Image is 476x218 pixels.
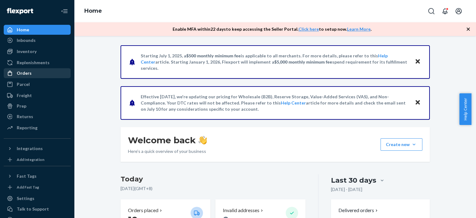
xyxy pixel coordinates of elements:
a: Help Center [281,100,306,105]
div: Orders [17,70,32,76]
button: Open account menu [452,5,465,17]
button: Help Center [459,93,471,125]
ol: breadcrumbs [79,2,107,20]
a: Add Fast Tag [4,184,71,191]
p: Orders placed [128,207,158,214]
div: Last 30 days [331,176,376,185]
div: Inbounds [17,37,36,43]
button: Close [414,98,422,107]
p: [DATE] ( GMT+8 ) [121,185,306,192]
div: Returns [17,113,33,120]
p: Invalid addresses [223,207,259,214]
div: Fast Tags [17,173,37,179]
a: Inventory [4,47,71,56]
a: Add Integration [4,156,71,163]
p: Effective [DATE], we're updating our pricing for Wholesale (B2B), Reserve Storage, Value-Added Se... [141,94,409,112]
div: Reporting [17,125,37,131]
a: Click here [298,26,319,32]
span: $5,000 monthly minimum fee [274,59,332,65]
a: Home [4,25,71,35]
h1: Welcome back [128,135,207,146]
a: Freight [4,91,71,100]
button: Fast Tags [4,171,71,181]
p: Here’s a quick overview of your business [128,148,207,154]
button: Open notifications [439,5,451,17]
div: Talk to Support [17,206,49,212]
a: Learn More [347,26,371,32]
a: Returns [4,112,71,122]
img: Flexport logo [7,8,33,14]
button: Integrations [4,144,71,153]
button: Open Search Box [425,5,438,17]
div: Inventory [17,48,37,55]
h3: Today [121,174,306,184]
div: Add Integration [17,157,44,162]
div: Freight [17,92,32,99]
a: Orders [4,68,71,78]
span: $500 monthly minimum fee [186,53,241,58]
a: Talk to Support [4,204,71,214]
div: Add Fast Tag [17,185,39,190]
button: Delivered orders [338,207,379,214]
div: Prep [17,103,26,109]
a: Replenishments [4,58,71,68]
a: Settings [4,194,71,203]
a: Parcel [4,79,71,89]
a: Prep [4,101,71,111]
div: Home [17,27,29,33]
p: Starting July 1, 2025, a is applicable to all merchants. For more details, please refer to this a... [141,53,409,71]
button: Create new [381,138,422,151]
div: Settings [17,195,34,202]
div: Replenishments [17,60,50,66]
p: Enable MFA within 22 days to keep accessing the Seller Portal. to setup now. . [173,26,372,32]
a: Reporting [4,123,71,133]
img: hand-wave emoji [198,136,207,145]
a: Inbounds [4,35,71,45]
p: [DATE] - [DATE] [331,186,362,193]
a: Home [84,7,102,14]
div: Parcel [17,81,30,87]
button: Close Navigation [58,5,71,17]
button: Close [414,57,422,66]
div: Integrations [17,145,43,152]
